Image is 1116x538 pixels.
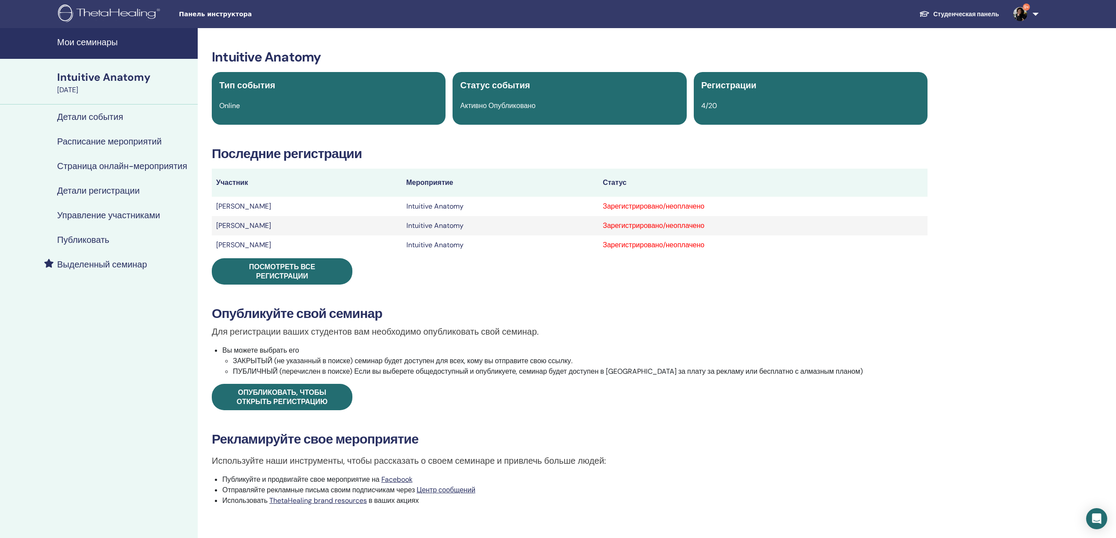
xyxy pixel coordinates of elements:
span: Online [219,101,240,110]
td: [PERSON_NAME] [212,197,402,216]
li: ЗАКРЫТЫЙ (не указанный в поиске) семинар будет доступен для всех, кому вы отправите свою ссылку. [233,356,928,366]
span: Посмотреть все регистрации [249,262,315,281]
h4: Детали события [57,112,123,122]
li: Вы можете выбрать его [222,345,928,377]
img: logo.png [58,4,163,24]
span: Панель инструктора [179,10,311,19]
h3: Последние регистрации [212,146,928,162]
span: Опубликовать, чтобы открыть регистрацию [237,388,328,406]
h3: Опубликуйте свой семинар [212,306,928,321]
span: 9+ [1023,4,1030,11]
img: graduation-cap-white.svg [919,10,930,18]
img: default.jpg [1013,7,1027,21]
li: ПУБЛИЧНЫЙ (перечислен в поиске) Если вы выберете общедоступный и опубликуете, семинар будет досту... [233,366,928,377]
span: Статус события [460,79,530,91]
div: Intuitive Anatomy [57,70,192,85]
th: Участник [212,169,402,197]
td: Intuitive Anatomy [402,235,598,255]
h3: Рекламируйте свое мероприятие [212,431,928,447]
span: 4/20 [701,101,717,110]
h4: Публиковать [57,235,109,245]
th: Статус [598,169,928,197]
a: Intuitive Anatomy[DATE] [52,70,198,95]
div: Зарегистрировано/неоплачено [603,220,923,231]
p: Для регистрации ваших студентов вам необходимо опубликовать свой семинар. [212,325,928,338]
h4: Выделенный семинар [57,259,147,270]
td: [PERSON_NAME] [212,235,402,255]
h4: Управление участниками [57,210,160,220]
h4: Страница онлайн-мероприятия [57,161,187,171]
div: Зарегистрировано/неоплачено [603,201,923,212]
div: [DATE] [57,85,192,95]
div: Зарегистрировано/неоплачено [603,240,923,250]
p: Используйте наши инструменты, чтобы рассказать о своем семинаре и привлечь больше людей: [212,454,928,467]
a: ThetaHealing brand resources [269,496,367,505]
th: Мероприятие [402,169,598,197]
td: Intuitive Anatomy [402,197,598,216]
h4: Расписание мероприятий [57,136,162,147]
li: Отправляйте рекламные письма своим подписчикам через [222,485,928,495]
a: Facebook [381,475,413,484]
li: Использовать в ваших акциях [222,495,928,506]
h4: Мои семинары [57,37,192,47]
div: Open Intercom Messenger [1086,508,1107,529]
h3: Intuitive Anatomy [212,49,928,65]
span: Активно Опубликовано [460,101,535,110]
li: Публикуйте и продвигайте свое мероприятие на [222,474,928,485]
h4: Детали регистрации [57,185,140,196]
a: Студенческая панель [912,6,1006,22]
a: Посмотреть все регистрации [212,258,352,285]
span: Тип события [219,79,275,91]
span: Регистрации [701,79,757,91]
a: Опубликовать, чтобы открыть регистрацию [212,384,352,410]
a: Центр сообщений [417,485,475,495]
td: [PERSON_NAME] [212,216,402,235]
td: Intuitive Anatomy [402,216,598,235]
